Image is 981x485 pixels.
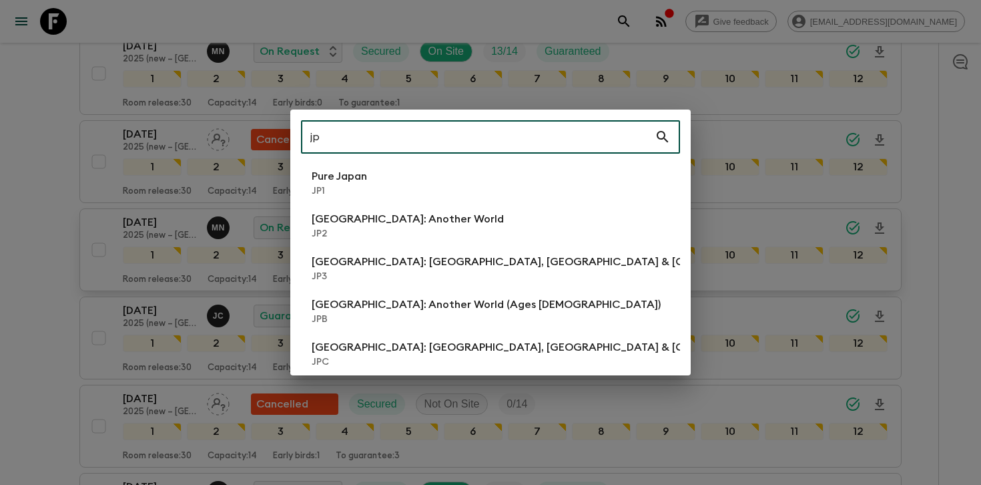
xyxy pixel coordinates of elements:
p: [GEOGRAPHIC_DATA]: Another World (Ages [DEMOGRAPHIC_DATA]) [312,297,661,313]
p: Pure Japan [312,168,367,184]
p: JPC [312,355,937,369]
p: JP3 [312,270,784,283]
p: [GEOGRAPHIC_DATA]: [GEOGRAPHIC_DATA], [GEOGRAPHIC_DATA] & [GEOGRAPHIC_DATA] [312,254,784,270]
p: JPB [312,313,661,326]
p: JP2 [312,227,504,240]
p: JP1 [312,184,367,198]
p: [GEOGRAPHIC_DATA]: Another World [312,211,504,227]
p: [GEOGRAPHIC_DATA]: [GEOGRAPHIC_DATA], [GEOGRAPHIC_DATA] & [GEOGRAPHIC_DATA]: Ages [DEMOGRAPHIC_DATA] [312,339,937,355]
input: Search adventures... [301,118,655,156]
